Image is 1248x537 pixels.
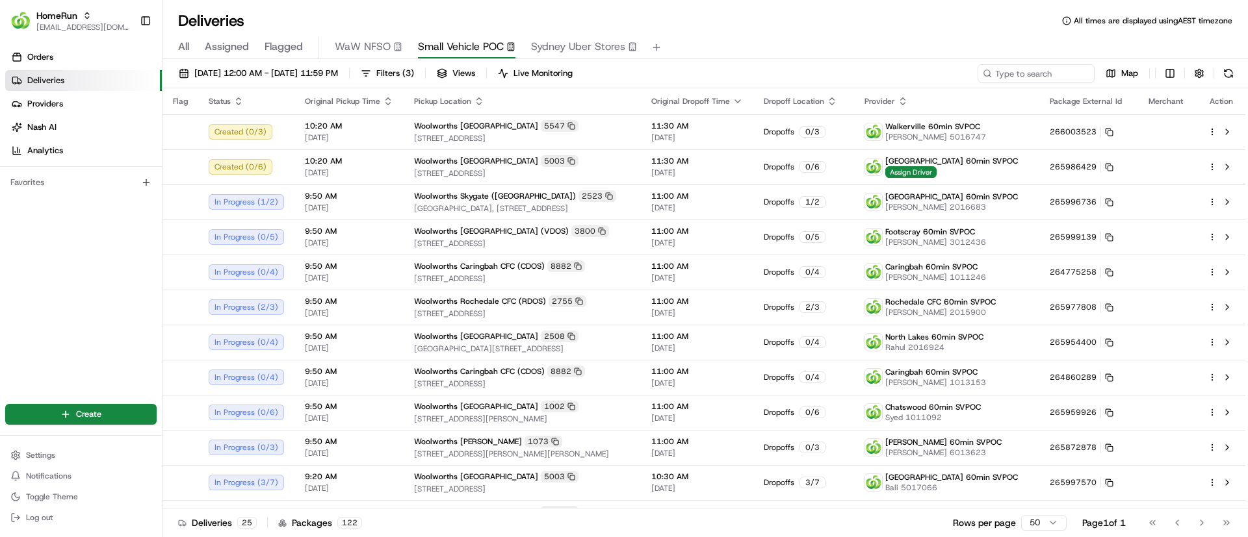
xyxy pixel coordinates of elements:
[1074,16,1232,26] span: All times are displayed using AEST timezone
[865,194,882,210] img: ww.png
[764,407,794,418] span: Dropoffs
[651,471,743,482] span: 10:30 AM
[414,401,538,412] span: Woolworths [GEOGRAPHIC_DATA]
[651,343,743,353] span: [DATE]
[885,307,996,318] span: [PERSON_NAME] 2015900
[651,191,743,201] span: 11:00 AM
[865,158,882,175] img: ww.png
[865,439,882,456] img: ww.png
[5,172,157,193] div: Favorites
[305,413,393,423] span: [DATE]
[414,308,630,319] span: [STREET_ADDRESS]
[5,488,157,506] button: Toggle Theme
[541,155,578,167] div: 5003
[1100,64,1144,82] button: Map
[651,96,730,106] span: Original Dropoff Time
[541,331,578,342] div: 2508
[1050,197,1097,207] span: 265996736
[865,474,882,491] img: ww.png
[5,508,157,527] button: Log out
[1082,516,1126,529] div: Page 1 of 1
[1050,407,1113,418] button: 265959926
[1050,337,1097,347] span: 265954400
[1050,232,1097,242] span: 265999139
[1050,477,1113,488] button: 265997570
[885,412,981,423] span: Syed 1011092
[1050,232,1113,242] button: 265999139
[414,238,630,249] span: [STREET_ADDRESS]
[651,331,743,342] span: 11:00 AM
[414,191,576,201] span: Woolworths Skygate ([GEOGRAPHIC_DATA])
[194,68,338,79] span: [DATE] 12:00 AM - [DATE] 11:59 PM
[10,10,31,31] img: HomeRun
[885,367,978,377] span: Caringbah 60min SVPOC
[76,408,101,420] span: Create
[651,273,743,283] span: [DATE]
[5,70,162,91] a: Deliveries
[764,337,794,347] span: Dropoffs
[414,414,630,424] span: [STREET_ADDRESS][PERSON_NAME]
[414,343,630,354] span: [GEOGRAPHIC_DATA][STREET_ADDRESS]
[237,517,257,529] div: 25
[36,9,77,22] span: HomeRun
[799,371,825,383] div: 0 / 4
[651,413,743,423] span: [DATE]
[799,196,825,208] div: 1 / 2
[885,132,986,142] span: [PERSON_NAME] 5016747
[305,238,393,248] span: [DATE]
[5,94,162,114] a: Providers
[764,442,794,453] span: Dropoffs
[27,98,63,110] span: Providers
[547,366,585,377] div: 8882
[885,342,983,353] span: Rahul 2016924
[885,192,1018,202] span: [GEOGRAPHIC_DATA] 60min SVPOC
[305,401,393,412] span: 9:50 AM
[885,297,996,307] span: Rochedale CFC 60min SVPOC
[885,262,978,272] span: Caringbah 60min SVPOC
[525,436,562,447] div: 1073
[431,64,481,82] button: Views
[1050,96,1122,106] span: Package External Id
[205,39,249,55] span: Assigned
[414,331,538,342] span: Woolworths [GEOGRAPHIC_DATA]
[799,442,825,453] div: 0 / 3
[651,483,743,493] span: [DATE]
[885,482,1018,493] span: Bali 5017066
[953,516,1016,529] p: Rows per page
[651,168,743,178] span: [DATE]
[651,238,743,248] span: [DATE]
[265,39,303,55] span: Flagged
[651,121,743,131] span: 11:30 AM
[5,446,157,464] button: Settings
[173,64,344,82] button: [DATE] 12:00 AM - [DATE] 11:59 PM
[885,156,1018,166] span: [GEOGRAPHIC_DATA] 60min SVPOC
[799,301,825,313] div: 2 / 3
[799,161,825,173] div: 0 / 6
[541,120,578,132] div: 5547
[27,121,57,133] span: Nash AI
[885,472,1018,482] span: [GEOGRAPHIC_DATA] 60min SVPOC
[414,226,569,236] span: Woolworths [GEOGRAPHIC_DATA] (VDOS)
[26,492,78,502] span: Toggle Theme
[5,117,162,138] a: Nash AI
[5,47,162,68] a: Orders
[651,506,743,517] span: 10:30 AM
[764,127,794,137] span: Dropoffs
[5,140,162,161] a: Analytics
[651,203,743,213] span: [DATE]
[36,22,129,32] span: [EMAIL_ADDRESS][DOMAIN_NAME]
[209,96,231,106] span: Status
[492,64,578,82] button: Live Monitoring
[402,68,414,79] span: ( 3 )
[26,450,55,460] span: Settings
[305,366,393,377] span: 9:50 AM
[1050,407,1097,418] span: 265959926
[885,437,1002,447] span: [PERSON_NAME] 60min SVPOC
[651,401,743,412] span: 11:00 AM
[865,334,882,351] img: ww.png
[414,96,471,106] span: Pickup Location
[452,68,475,79] span: Views
[764,162,794,172] span: Dropoffs
[278,516,362,529] div: Packages
[414,484,630,494] span: [STREET_ADDRESS]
